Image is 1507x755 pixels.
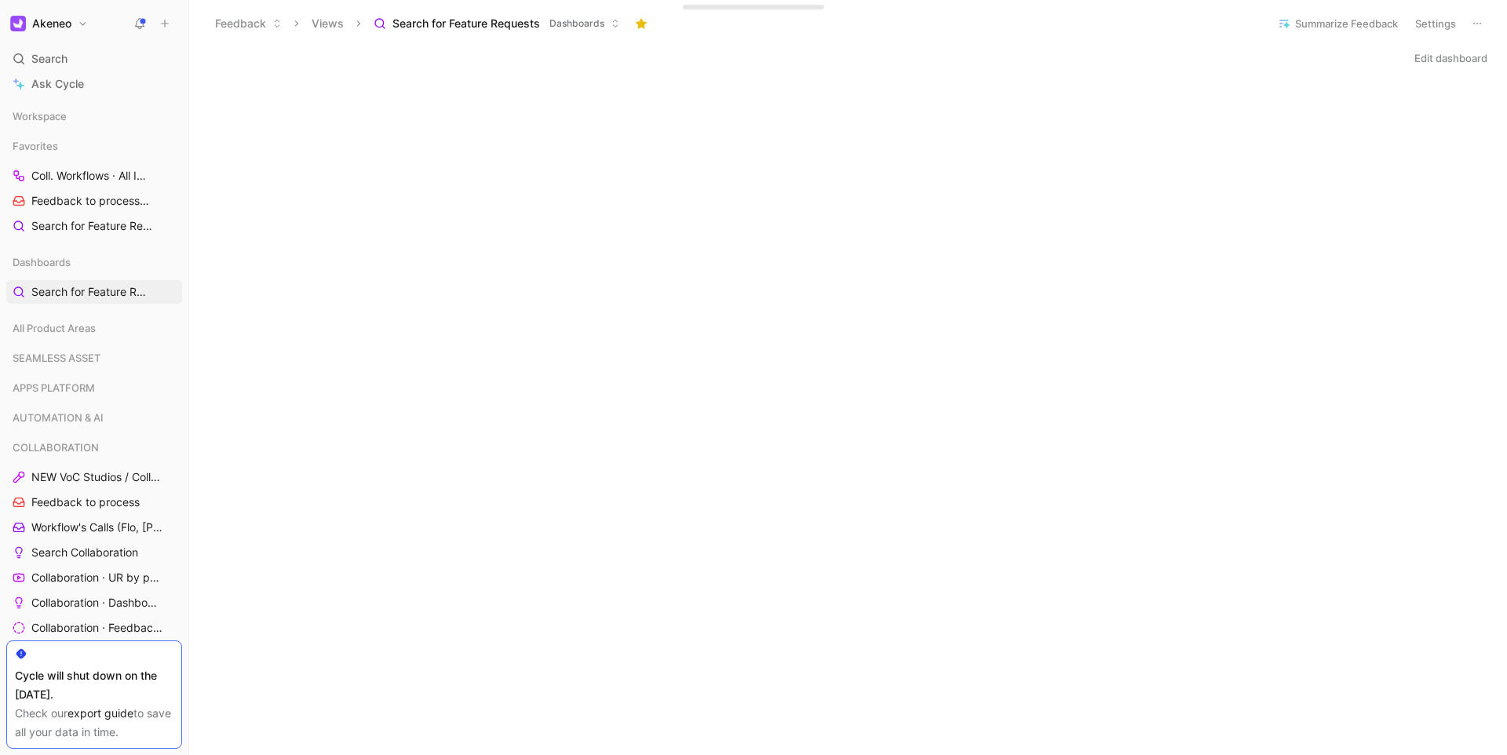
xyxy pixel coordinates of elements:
[13,320,96,336] span: All Product Areas
[6,250,182,274] div: Dashboards
[31,620,164,636] span: Collaboration · Feedback by source
[6,541,182,564] a: Search Collaboration
[31,570,162,585] span: Collaboration · UR by project
[31,218,155,235] span: Search for Feature Requests
[6,316,182,340] div: All Product Areas
[6,214,182,238] a: Search for Feature Requests
[6,436,182,459] div: COLLABORATION
[208,12,289,35] button: Feedback
[31,193,154,210] span: Feedback to process
[31,284,148,300] span: Search for Feature Requests
[31,595,161,611] span: Collaboration · Dashboard
[6,491,182,514] a: Feedback to process
[6,406,182,429] div: AUTOMATION & AI
[13,440,99,455] span: COLLABORATION
[392,16,540,31] span: Search for Feature Requests
[6,436,182,715] div: COLLABORATIONNEW VoC Studios / CollaborationFeedback to processWorkflow's Calls (Flo, [PERSON_NAM...
[6,250,182,304] div: DashboardsSearch for Feature Requests
[6,47,182,71] div: Search
[31,545,138,560] span: Search Collaboration
[13,108,67,124] span: Workspace
[13,380,95,396] span: APPS PLATFORM
[6,516,182,539] a: Workflow's Calls (Flo, [PERSON_NAME], [PERSON_NAME])
[6,406,182,434] div: AUTOMATION & AI
[32,16,71,31] h1: Akeneo
[6,104,182,128] div: Workspace
[6,616,182,640] a: Collaboration · Feedback by source
[6,134,182,158] div: Favorites
[6,465,182,489] a: NEW VoC Studios / Collaboration
[15,666,173,704] div: Cycle will shut down on the [DATE].
[6,566,182,589] a: Collaboration · UR by project
[6,376,182,404] div: APPS PLATFORM
[6,13,92,35] button: AkeneoAkeneo
[6,376,182,399] div: APPS PLATFORM
[13,350,100,366] span: SEAMLESS ASSET
[15,704,173,742] div: Check our to save all your data in time.
[367,12,627,35] button: Search for Feature RequestsDashboards
[13,138,58,154] span: Favorites
[6,164,182,188] a: Coll. Workflows · All IMs
[68,706,133,720] a: export guide
[31,494,140,510] span: Feedback to process
[10,16,26,31] img: Akeneo
[6,591,182,615] a: Collaboration · Dashboard
[1271,13,1405,35] button: Summarize Feedback
[1408,13,1463,35] button: Settings
[549,16,604,31] span: Dashboards
[31,49,68,68] span: Search
[6,280,182,304] a: Search for Feature Requests
[6,346,182,370] div: SEAMLESS ASSET
[6,189,182,213] a: Feedback to processCOLLABORATION
[31,168,155,184] span: Coll. Workflows · All IMs
[6,346,182,374] div: SEAMLESS ASSET
[31,520,169,535] span: Workflow's Calls (Flo, [PERSON_NAME], [PERSON_NAME])
[305,12,351,35] button: Views
[13,410,104,425] span: AUTOMATION & AI
[6,316,182,345] div: All Product Areas
[1407,47,1494,69] button: Edit dashboard
[31,75,84,93] span: Ask Cycle
[13,254,71,270] span: Dashboards
[6,72,182,96] a: Ask Cycle
[31,469,163,485] span: NEW VoC Studios / Collaboration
